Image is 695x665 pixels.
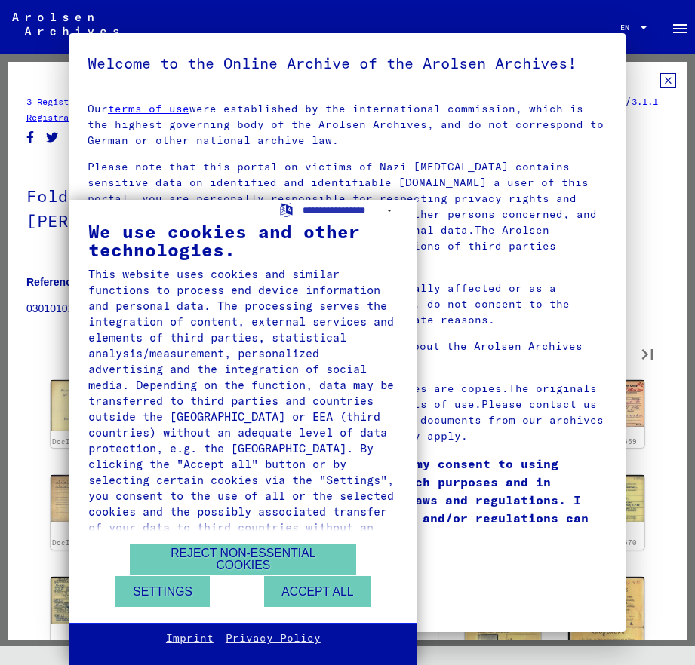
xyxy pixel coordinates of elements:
[264,576,371,607] button: Accept all
[226,631,321,646] a: Privacy Policy
[130,544,356,575] button: Reject non-essential cookies
[88,222,398,259] div: We use cookies and other technologies.
[115,576,210,607] button: Settings
[166,631,214,646] a: Imprint
[88,266,398,551] div: This website uses cookies and similar functions to process end device information and personal da...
